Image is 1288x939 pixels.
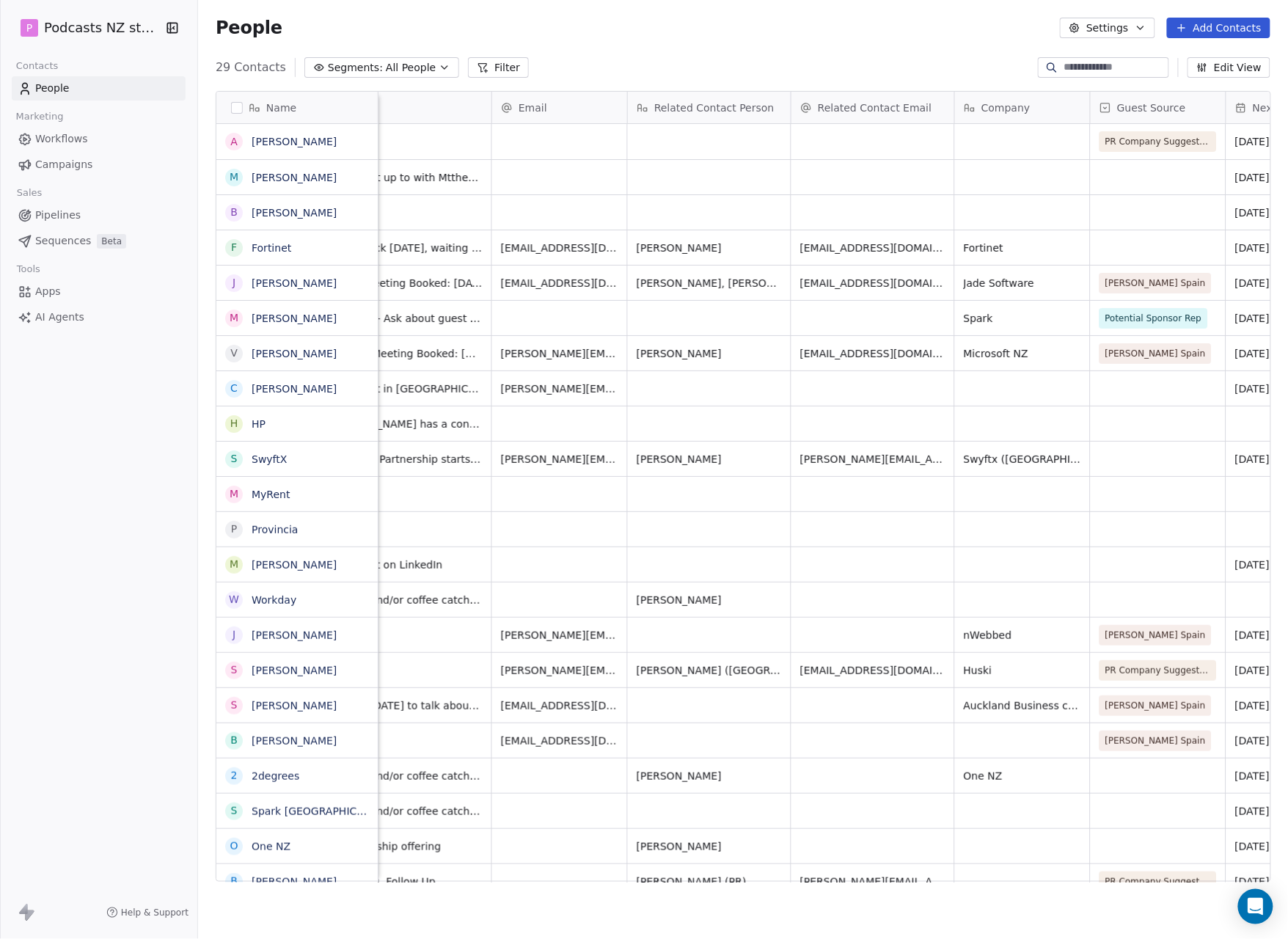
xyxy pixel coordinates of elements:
span: Marketing [10,106,70,128]
button: Filter [468,57,529,78]
a: [PERSON_NAME] [252,735,337,747]
span: [EMAIL_ADDRESS][DOMAIN_NAME] [800,663,945,678]
div: Guest Source [1091,92,1226,123]
div: M [230,310,238,326]
span: Email [519,101,547,115]
span: Workflows [35,131,88,147]
div: S [231,451,238,467]
div: O [230,838,238,854]
span: P [26,21,32,35]
span: nWebbed [964,628,1081,643]
span: Contacts [10,55,65,77]
a: MyRent [252,489,290,500]
span: [PERSON_NAME] [637,241,782,255]
span: PR Company Suggestion [1105,874,1211,889]
a: [PERSON_NAME] [252,313,337,324]
span: [PERSON_NAME] Spain [1105,698,1206,713]
span: [PERSON_NAME] [637,593,782,607]
div: J [233,275,235,291]
span: Apps [35,284,61,299]
span: [PERSON_NAME][EMAIL_ADDRESS] [501,452,618,467]
span: Related Contact Email [818,101,932,115]
button: Settings [1060,18,1155,38]
span: All People [386,60,436,76]
a: [PERSON_NAME] [252,665,337,676]
a: Workflows [12,127,186,151]
span: [PERSON_NAME][EMAIL_ADDRESS][PERSON_NAME][DOMAIN_NAME] [501,346,618,361]
span: [PERSON_NAME] (PR) [637,874,782,889]
span: One NZ [964,769,1081,783]
a: [PERSON_NAME] [252,700,337,712]
button: Edit View [1188,57,1270,78]
span: Related Contact Person [654,101,775,115]
div: B [230,733,238,748]
span: Potential Sponsor Rep [1105,311,1202,326]
span: [PERSON_NAME] ([GEOGRAPHIC_DATA]) [637,663,782,678]
span: [PERSON_NAME][EMAIL_ADDRESS][PERSON_NAME][DOMAIN_NAME] [800,874,945,889]
span: PR Company Suggestion [1105,134,1211,149]
span: [PERSON_NAME] [637,769,782,783]
button: Add Contacts [1167,18,1270,38]
a: One NZ [252,841,290,852]
div: V [230,346,238,361]
span: [PERSON_NAME][EMAIL_ADDRESS][DOMAIN_NAME] [501,381,618,396]
span: People [216,17,282,39]
div: Related Contact Person [628,92,791,123]
span: [EMAIL_ADDRESS][DOMAIN_NAME] [800,241,945,255]
span: People [35,81,70,96]
div: M [230,486,238,502]
span: Podcasts NZ studio [44,18,161,37]
a: People [12,76,186,101]
span: Help & Support [121,907,189,918]
span: Microsoft NZ [964,346,1081,361]
a: [PERSON_NAME] [252,207,337,219]
a: Spark [GEOGRAPHIC_DATA] [252,805,392,817]
span: Sales [10,182,48,204]
div: M [230,169,238,185]
a: Pipelines [12,203,186,227]
div: C [230,381,238,396]
span: [EMAIL_ADDRESS][DOMAIN_NAME] [501,734,618,748]
a: Provincia [252,524,298,536]
span: [PERSON_NAME] Spain [1105,734,1206,748]
span: Guest Source [1117,101,1186,115]
a: [PERSON_NAME] [252,172,337,183]
span: [EMAIL_ADDRESS][DOMAIN_NAME] [501,276,618,291]
a: [PERSON_NAME] [252,876,337,888]
div: A [230,134,238,150]
span: PR Company Suggestion [1105,663,1211,678]
a: 2degrees [252,770,299,782]
span: [EMAIL_ADDRESS][DOMAIN_NAME] [501,241,618,255]
span: Swyftx ([GEOGRAPHIC_DATA]) [964,452,1081,467]
span: Pipelines [35,208,81,223]
div: W [229,592,239,607]
span: AI Agents [35,310,84,325]
button: PPodcasts NZ studio [18,15,156,40]
span: Huski [964,663,1081,678]
div: grid [216,124,378,883]
a: [PERSON_NAME] [252,383,337,395]
div: J [233,627,235,643]
span: 29 Contacts [216,59,286,76]
span: Fortinet [964,241,1081,255]
div: 2 [231,768,238,783]
a: SwyftX [252,453,287,465]
a: AI Agents [12,305,186,329]
a: [PERSON_NAME] [252,277,337,289]
a: Apps [12,279,186,304]
a: Fortinet [252,242,291,254]
span: [PERSON_NAME], [PERSON_NAME] [637,276,782,291]
span: Auckland Business chamber [964,698,1081,713]
div: Company [955,92,1090,123]
div: M [230,557,238,572]
span: [PERSON_NAME] Spain [1105,346,1206,361]
span: [PERSON_NAME] Spain [1105,628,1206,643]
span: [EMAIL_ADDRESS][DOMAIN_NAME] [800,276,945,291]
div: S [231,662,238,678]
a: Help & Support [106,907,189,918]
div: S [231,803,238,819]
a: [PERSON_NAME] [252,629,337,641]
div: B [230,874,238,889]
span: [EMAIL_ADDRESS][DOMAIN_NAME] [800,346,945,361]
div: F [231,240,237,255]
